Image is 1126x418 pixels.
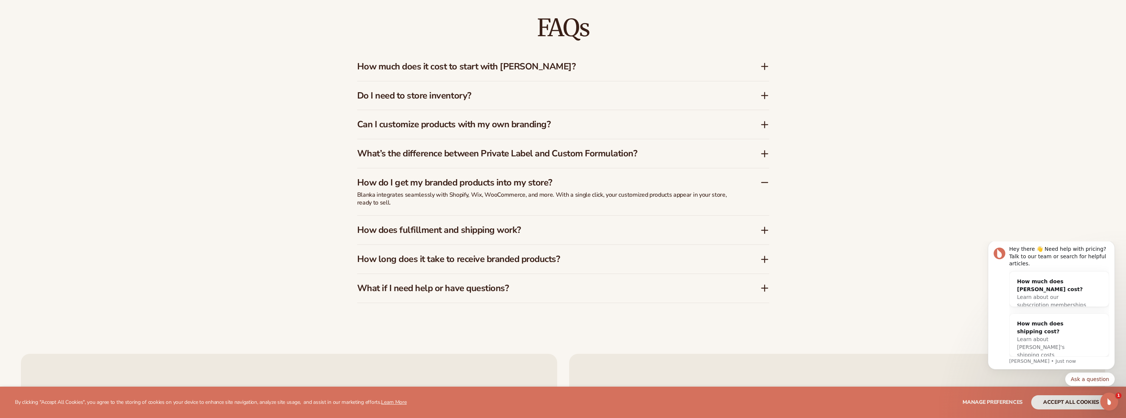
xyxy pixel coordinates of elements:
[357,283,738,294] h3: What if I need help or have questions?
[357,61,738,72] h3: How much does it cost to start with [PERSON_NAME]?
[32,4,132,115] div: Message content
[40,78,110,94] div: How much does shipping cost?
[40,53,109,66] span: Learn about our subscription memberships
[33,30,117,74] div: How much does [PERSON_NAME] cost?Learn about our subscription memberships
[32,4,132,26] div: Hey there 👋 Need help with pricing? Talk to our team or search for helpful articles.
[15,399,407,406] p: By clicking "Accept All Cookies", you agree to the storing of cookies on your device to enhance s...
[33,72,117,124] div: How much does shipping cost?Learn about [PERSON_NAME]'s shipping costs
[357,191,730,207] p: Blanka integrates seamlessly with Shopify, Wix, WooCommerce, and more. With a single click, your ...
[357,90,738,101] h3: Do I need to store inventory?
[381,399,406,406] a: Learn More
[17,6,29,18] img: Profile image for Lee
[357,177,738,188] h3: How do I get my branded products into my store?
[357,15,769,40] h2: FAQs
[11,131,138,144] div: Quick reply options
[1031,395,1111,409] button: accept all cookies
[88,131,138,144] button: Quick reply: Ask a question
[963,395,1023,409] button: Manage preferences
[357,148,738,159] h3: What’s the difference between Private Label and Custom Formulation?
[357,119,738,130] h3: Can I customize products with my own branding?
[963,399,1023,406] span: Manage preferences
[1116,393,1122,399] span: 1
[40,36,110,52] div: How much does [PERSON_NAME] cost?
[32,116,132,123] p: Message from Lee, sent Just now
[1100,393,1118,411] iframe: Intercom live chat
[40,95,88,116] span: Learn about [PERSON_NAME]'s shipping costs
[977,241,1126,390] iframe: Intercom notifications message
[357,254,738,265] h3: How long does it take to receive branded products?
[357,225,738,235] h3: How does fulfillment and shipping work?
